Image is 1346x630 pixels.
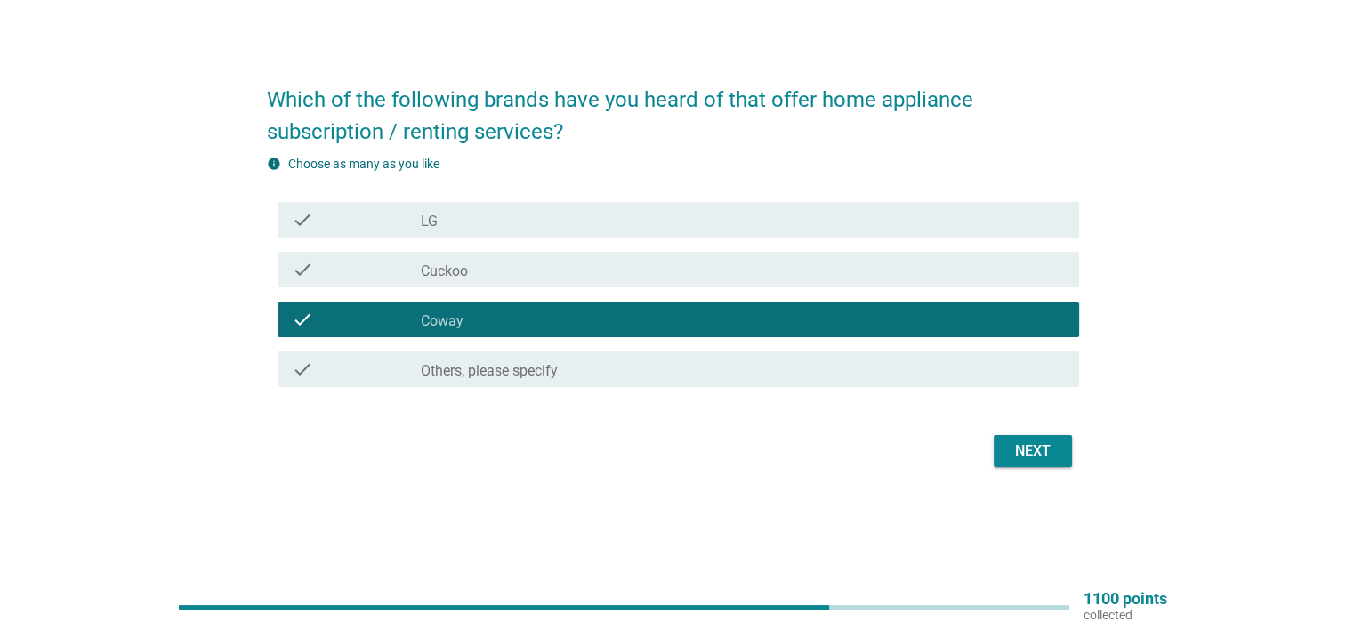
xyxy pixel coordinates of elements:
i: check [292,359,313,380]
label: Coway [421,312,463,330]
label: LG [421,213,438,230]
i: info [267,157,281,171]
label: Cuckoo [421,262,468,280]
h2: Which of the following brands have you heard of that offer home appliance subscription / renting ... [267,66,1079,148]
i: check [292,209,313,230]
i: check [292,259,313,280]
p: 1100 points [1084,591,1167,607]
button: Next [994,435,1072,467]
label: Choose as many as you like [288,157,439,171]
i: check [292,309,313,330]
label: Others, please specify [421,362,558,380]
p: collected [1084,607,1167,623]
div: Next [1008,440,1058,462]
